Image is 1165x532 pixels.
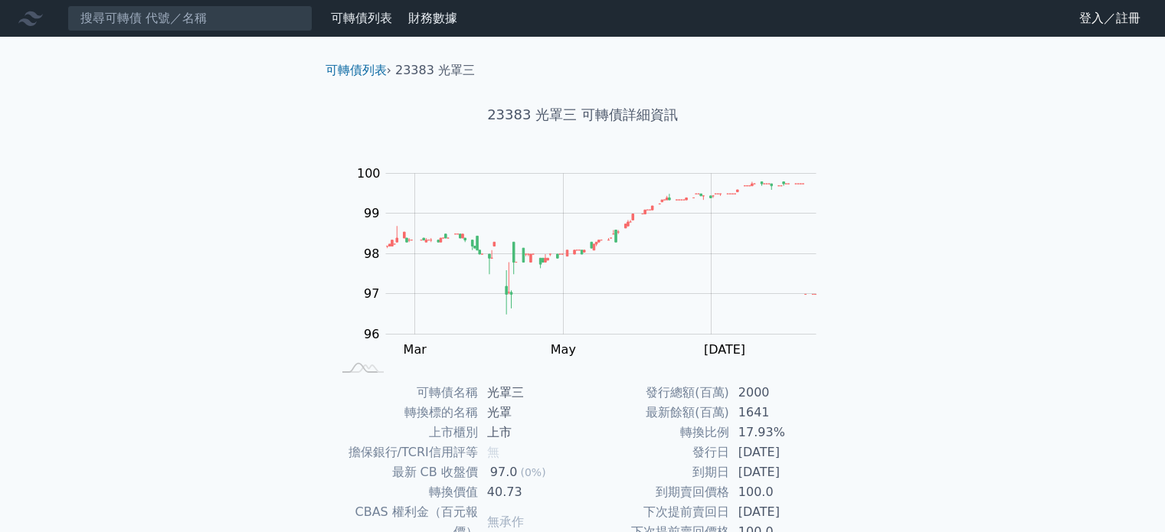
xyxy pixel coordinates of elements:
[583,442,729,462] td: 發行日
[332,383,478,403] td: 可轉債名稱
[403,342,427,357] tspan: Mar
[729,423,834,442] td: 17.93%
[326,63,387,77] a: 可轉債列表
[1067,6,1153,31] a: 登入／註冊
[478,482,583,502] td: 40.73
[551,342,576,357] tspan: May
[729,442,834,462] td: [DATE]
[408,11,457,25] a: 財務數據
[332,403,478,423] td: 轉換標的名稱
[313,104,852,126] h1: 23383 光罩三 可轉債詳細資訊
[67,5,313,31] input: 搜尋可轉債 代號／名稱
[583,502,729,522] td: 下次提前賣回日
[583,383,729,403] td: 發行總額(百萬)
[478,403,583,423] td: 光罩
[349,166,839,357] g: Chart
[478,423,583,442] td: 上市
[583,462,729,482] td: 到期日
[357,166,381,181] tspan: 100
[583,482,729,502] td: 到期賣回價格
[729,482,834,502] td: 100.0
[487,462,521,482] div: 97.0
[478,383,583,403] td: 光罩三
[395,61,475,80] li: 23383 光罩三
[487,514,524,529] span: 無承作
[704,342,745,357] tspan: [DATE]
[583,403,729,423] td: 最新餘額(百萬)
[729,403,834,423] td: 1641
[332,482,478,502] td: 轉換價值
[332,462,478,482] td: 最新 CB 收盤價
[364,286,379,301] tspan: 97
[729,383,834,403] td: 2000
[326,61,391,80] li: ›
[331,11,392,25] a: 可轉債列表
[583,423,729,442] td: 轉換比例
[364,206,379,220] tspan: 99
[364,327,379,341] tspan: 96
[332,442,478,462] td: 擔保銀行/TCRI信用評等
[729,462,834,482] td: [DATE]
[729,502,834,522] td: [DATE]
[364,246,379,261] tspan: 98
[332,423,478,442] td: 上市櫃別
[487,445,499,459] span: 無
[520,466,545,478] span: (0%)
